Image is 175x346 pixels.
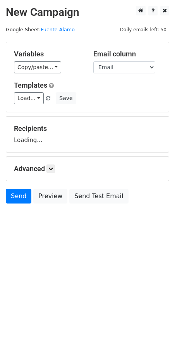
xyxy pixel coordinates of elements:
a: Copy/paste... [14,61,61,73]
a: Load... [14,92,44,104]
h2: New Campaign [6,6,169,19]
h5: Recipients [14,124,161,133]
a: Daily emails left: 50 [117,27,169,32]
div: Loading... [14,124,161,144]
a: Preview [33,189,67,204]
span: Daily emails left: 50 [117,25,169,34]
small: Google Sheet: [6,27,75,32]
a: Send [6,189,31,204]
a: Send Test Email [69,189,128,204]
button: Save [56,92,76,104]
h5: Advanced [14,165,161,173]
h5: Email column [93,50,161,58]
h5: Variables [14,50,82,58]
a: Templates [14,81,47,89]
a: Fuente Alamo [41,27,75,32]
